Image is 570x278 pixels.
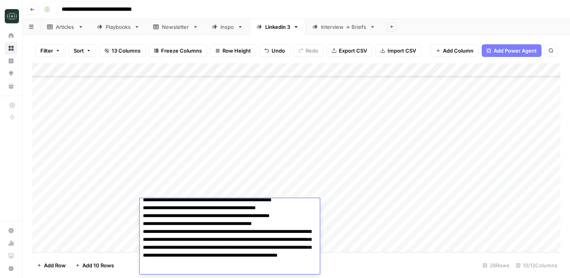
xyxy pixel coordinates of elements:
img: Catalyst Logo [5,9,19,23]
div: Articles [56,23,75,31]
a: Opportunities [5,67,17,80]
button: Add 10 Rows [70,259,119,272]
button: Help + Support [5,262,17,275]
button: Row Height [210,44,256,57]
div: Interview -> Briefs [321,23,367,31]
button: Export CSV [327,44,372,57]
a: Learning Hub [5,250,17,262]
a: Insights [5,55,17,67]
button: 13 Columns [99,44,146,57]
span: Sort [74,47,84,55]
div: Playbooks [106,23,131,31]
a: Browse [5,42,17,55]
span: Export CSV [339,47,367,55]
a: Newsletter [146,19,205,35]
div: Inspo [220,23,234,31]
a: Home [5,29,17,42]
span: Add Power Agent [494,47,537,55]
button: Redo [293,44,323,57]
button: Filter [35,44,65,57]
a: Interview -> Briefs [306,19,382,35]
span: Redo [306,47,318,55]
span: Filter [40,47,53,55]
div: 13/13 Columns [513,259,560,272]
button: Sort [68,44,96,57]
button: Freeze Columns [149,44,207,57]
a: Playbooks [90,19,146,35]
a: Linkedin 3 [250,19,306,35]
div: 28 Rows [479,259,513,272]
span: Import CSV [388,47,416,55]
span: Row Height [222,47,251,55]
span: 13 Columns [112,47,141,55]
button: Add Row [32,259,70,272]
div: Newsletter [162,23,190,31]
a: Settings [5,224,17,237]
div: Linkedin 3 [265,23,290,31]
span: Freeze Columns [161,47,202,55]
span: Add Row [44,261,66,269]
a: Your Data [5,80,17,93]
a: Usage [5,237,17,250]
button: Import CSV [375,44,421,57]
button: Add Column [431,44,479,57]
a: Articles [40,19,90,35]
a: Inspo [205,19,250,35]
button: Undo [259,44,290,57]
span: Undo [272,47,285,55]
span: Add 10 Rows [82,261,114,269]
button: Workspace: Catalyst [5,6,17,26]
span: Add Column [443,47,473,55]
button: Add Power Agent [482,44,541,57]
